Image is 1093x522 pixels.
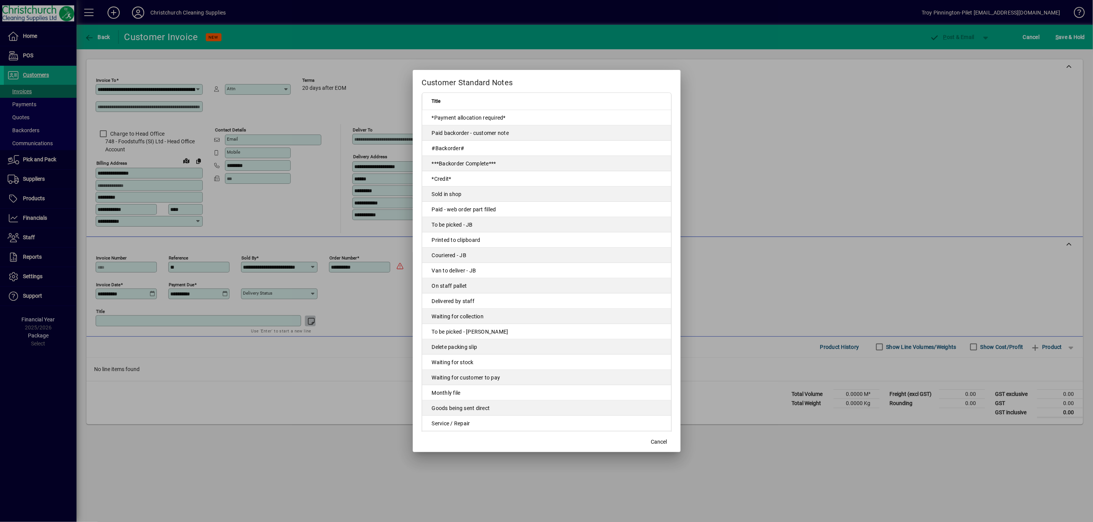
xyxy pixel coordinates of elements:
[422,217,671,232] td: To be picked - JB
[422,202,671,217] td: Paid - web order part filled
[422,248,671,263] td: Couriered - JB
[422,232,671,248] td: Printed to clipboard
[647,435,671,449] button: Cancel
[413,70,681,92] h2: Customer Standard Notes
[422,324,671,339] td: To be picked - [PERSON_NAME]
[422,385,671,400] td: Monthly file
[422,370,671,385] td: Waiting for customer to pay
[422,263,671,278] td: Van to deliver - JB
[422,141,671,156] td: #Backorder#
[422,278,671,293] td: On staff pallet
[422,309,671,324] td: Waiting for collection
[422,186,671,202] td: Sold in shop
[422,355,671,370] td: Waiting for stock
[422,431,671,446] td: Do not action
[422,416,671,431] td: Service / Repair
[422,125,671,141] td: Paid backorder - customer note
[422,400,671,416] td: Goods being sent direct
[651,438,667,446] span: Cancel
[422,110,671,125] td: *Payment allocation required*
[422,293,671,309] td: Delivered by staff
[432,97,441,105] span: Title
[422,339,671,355] td: Delete packing slip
